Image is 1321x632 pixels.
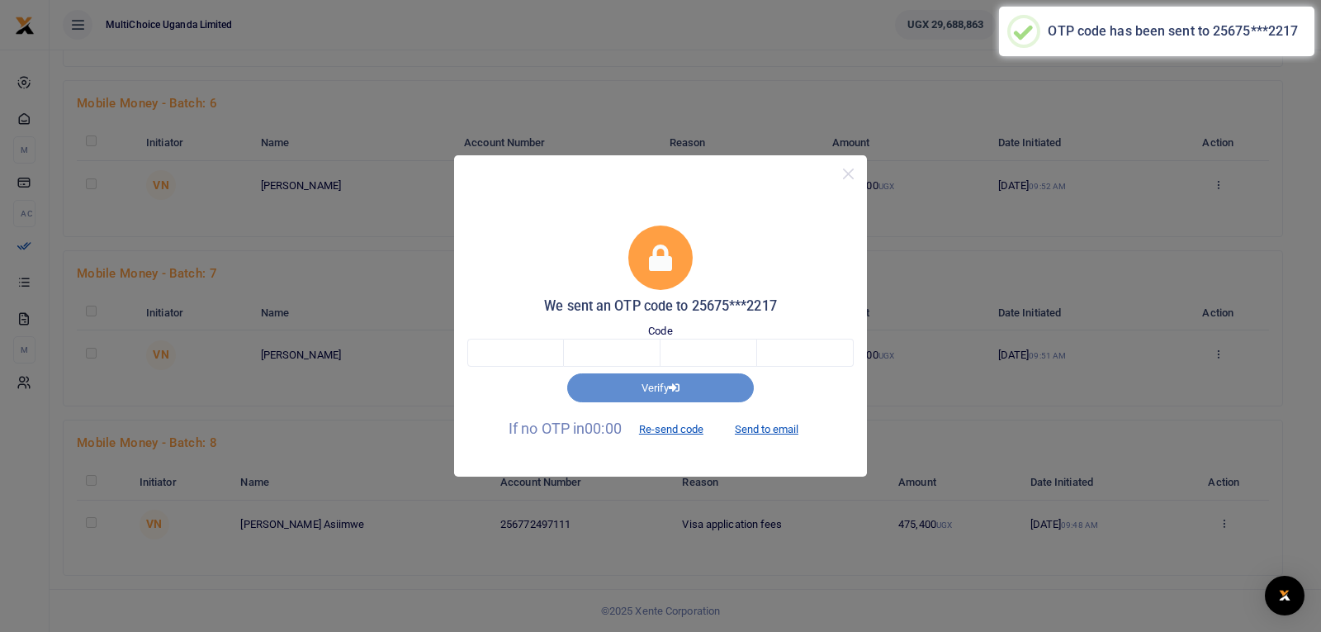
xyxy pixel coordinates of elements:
button: Re-send code [625,416,717,444]
button: Close [836,162,860,186]
span: If no OTP in [509,420,717,437]
button: Send to email [721,416,812,444]
h5: We sent an OTP code to 25675***2217 [467,298,854,315]
label: Code [648,323,672,340]
span: 00:00 [585,420,622,437]
div: Open Intercom Messenger [1265,576,1304,615]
